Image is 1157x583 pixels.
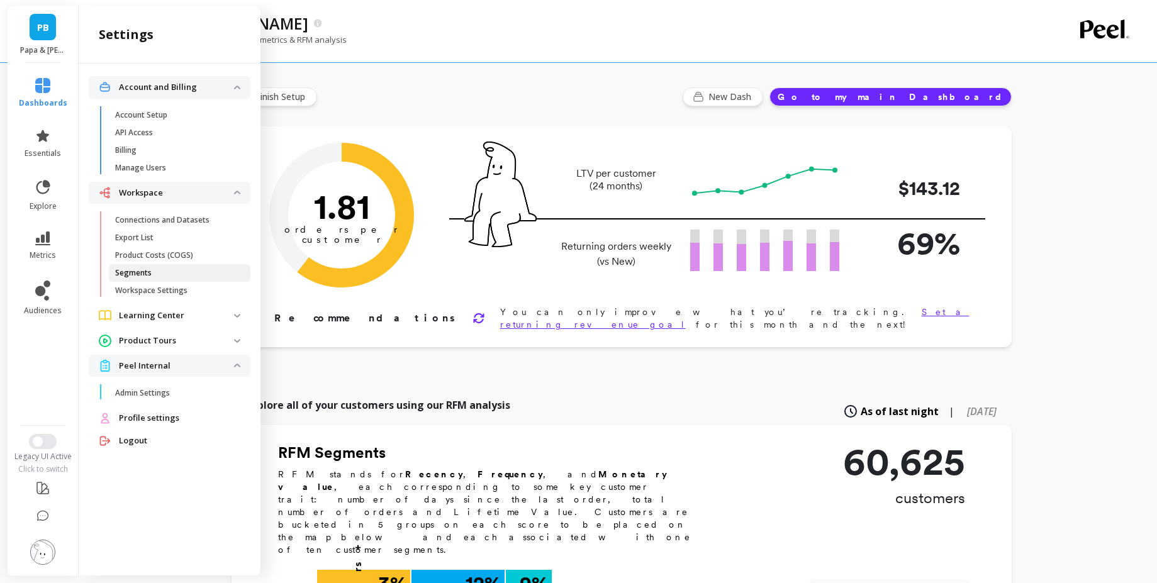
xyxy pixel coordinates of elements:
[99,360,111,372] img: navigation item icon
[405,469,463,479] b: Recency
[234,339,240,343] img: down caret icon
[861,404,939,419] span: As of last night
[119,81,234,94] p: Account and Billing
[6,452,80,462] div: Legacy UI Active
[478,469,543,479] b: Frequency
[115,268,152,278] p: Segments
[949,404,954,419] span: |
[119,360,234,372] p: Peel Internal
[115,145,137,155] p: Billing
[119,187,234,199] p: Workspace
[464,142,537,247] img: pal seatted on line
[683,87,763,106] button: New Dash
[37,20,49,35] span: PB
[708,91,755,103] span: New Dash
[843,443,965,480] p: 60,625
[234,191,240,194] img: down caret icon
[99,435,111,447] img: navigation item icon
[30,201,57,211] span: explore
[313,186,369,227] text: 1.81
[859,219,960,267] p: 69%
[115,388,170,398] p: Admin Settings
[232,87,317,106] button: Finish Setup
[278,468,706,556] p: RFM stands for , , and , each corresponding to some key customer trait: number of days since the ...
[115,250,193,260] p: Product Costs (COGS)
[115,163,166,173] p: Manage Users
[115,128,153,138] p: API Access
[278,443,706,463] h2: RFM Segments
[6,464,80,474] div: Click to switch
[115,110,167,120] p: Account Setup
[30,250,56,260] span: metrics
[234,314,240,318] img: down caret icon
[119,309,234,322] p: Learning Center
[234,86,240,89] img: down caret icon
[119,412,179,425] span: Profile settings
[30,540,55,565] img: profile picture
[557,239,675,269] p: Returning orders weekly (vs New)
[115,286,187,296] p: Workspace Settings
[274,311,457,326] p: Recommendations
[967,404,997,418] span: [DATE]
[99,412,111,425] img: navigation item icon
[843,488,965,508] p: customers
[119,412,240,425] a: Profile settings
[25,148,61,158] span: essentials
[24,306,62,316] span: audiences
[20,45,66,55] p: Papa & Barkley
[234,364,240,367] img: down caret icon
[255,91,309,103] span: Finish Setup
[19,98,67,108] span: dashboards
[557,167,675,192] p: LTV per customer (24 months)
[29,434,57,449] button: Switch to New UI
[301,234,381,245] tspan: customer
[99,81,111,93] img: navigation item icon
[115,233,154,243] p: Export List
[99,335,111,347] img: navigation item icon
[99,187,111,199] img: navigation item icon
[99,26,154,43] h2: settings
[247,397,510,413] p: Explore all of your customers using our RFM analysis
[284,224,399,235] tspan: orders per
[500,306,971,331] p: You can only improve what you’re tracking. for this month and the next!
[99,310,111,321] img: navigation item icon
[119,335,234,347] p: Product Tours
[115,215,210,225] p: Connections and Datasets
[119,435,147,447] span: Logout
[859,174,960,203] p: $143.12
[769,87,1012,106] button: Go to my main Dashboard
